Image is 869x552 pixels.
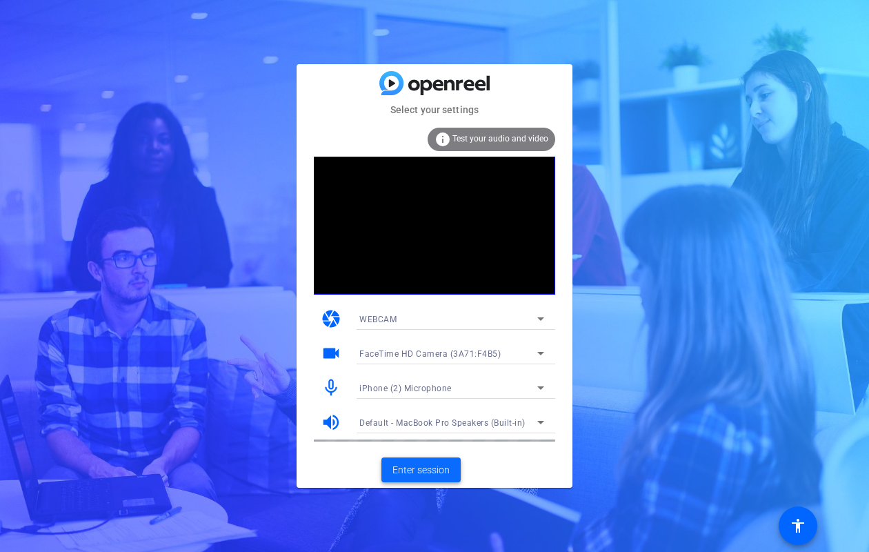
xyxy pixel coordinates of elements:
span: Test your audio and video [452,134,548,144]
img: blue-gradient.svg [379,71,490,95]
mat-icon: volume_up [321,412,341,433]
mat-icon: videocam [321,343,341,364]
span: Enter session [392,463,450,477]
mat-card-subtitle: Select your settings [297,102,572,117]
button: Enter session [381,457,461,482]
span: Default - MacBook Pro Speakers (Built-in) [359,418,526,428]
mat-icon: info [434,131,451,148]
span: FaceTime HD Camera (3A71:F4B5) [359,349,501,359]
span: WEBCAM [359,315,397,324]
mat-icon: mic_none [321,377,341,398]
span: iPhone (2) Microphone [359,384,452,393]
mat-icon: camera [321,308,341,329]
mat-icon: accessibility [790,517,806,534]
